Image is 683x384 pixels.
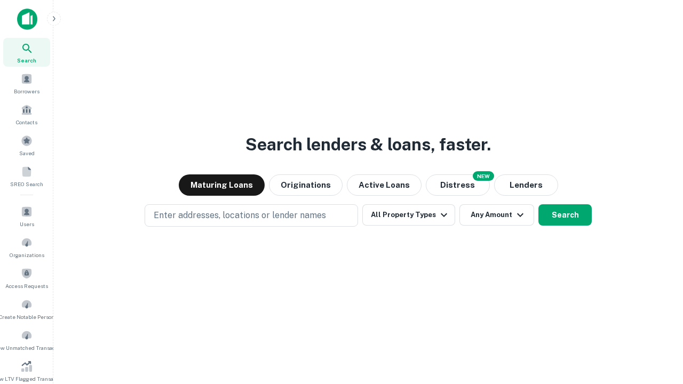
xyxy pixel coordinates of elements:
span: Saved [19,149,35,157]
span: Borrowers [14,87,39,95]
button: Search distressed loans with lien and other non-mortgage details. [426,174,490,196]
a: SREO Search [3,162,50,190]
a: Users [3,202,50,230]
span: Access Requests [5,282,48,290]
a: Organizations [3,233,50,261]
button: Any Amount [459,204,534,226]
button: Enter addresses, locations or lender names [145,204,358,227]
h3: Search lenders & loans, faster. [245,132,491,157]
a: Contacts [3,100,50,129]
a: Review Unmatched Transactions [3,325,50,354]
button: Search [538,204,592,226]
span: Organizations [10,251,44,259]
button: Lenders [494,174,558,196]
button: Maturing Loans [179,174,265,196]
span: Users [20,220,34,228]
p: Enter addresses, locations or lender names [154,209,326,222]
span: SREO Search [10,180,43,188]
span: Search [17,56,36,65]
iframe: Chat Widget [630,299,683,350]
div: NEW [473,171,494,181]
a: Create Notable Person [3,294,50,323]
button: Active Loans [347,174,422,196]
button: All Property Types [362,204,455,226]
a: Access Requests [3,263,50,292]
a: Borrowers [3,69,50,98]
a: Saved [3,131,50,159]
span: Contacts [16,118,37,126]
button: Originations [269,174,343,196]
img: capitalize-icon.png [17,9,37,30]
a: Search [3,38,50,67]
